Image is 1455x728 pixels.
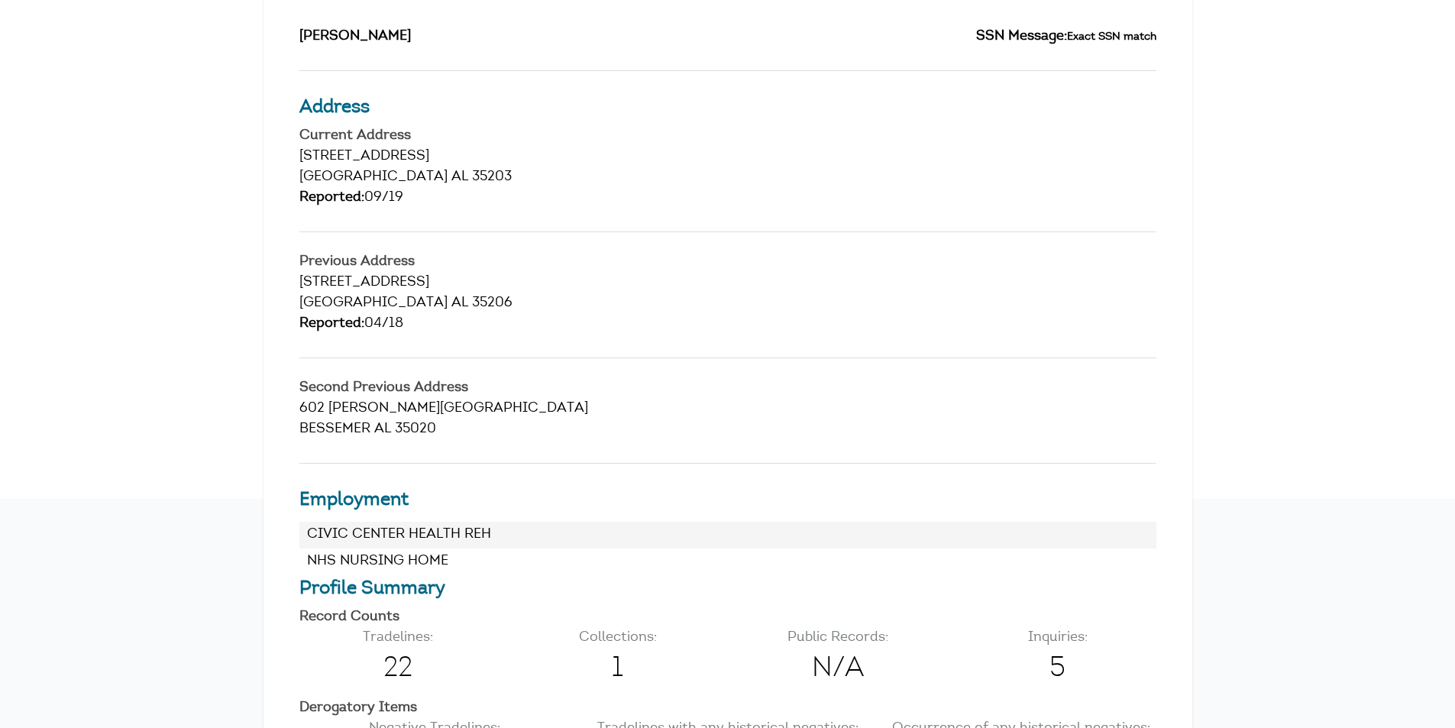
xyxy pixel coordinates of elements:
span: 35206 [472,296,512,310]
h4: Record Counts [299,610,1156,624]
span: AL [374,422,391,436]
h3: Profile Summary [299,575,1156,603]
span: SSN Message: [976,30,1067,44]
span: [GEOGRAPHIC_DATA] [299,170,448,184]
span: 35020 [395,422,436,436]
span: 5 [959,649,1156,690]
p: Tradelines: [299,628,496,649]
h3: Employment [299,487,1156,514]
h2: [PERSON_NAME] [299,27,716,47]
li: CIVIC CENTER HEALTH REH [299,522,1156,548]
span: [STREET_ADDRESS] [299,276,429,290]
span: BESSEMER [299,422,370,436]
span: AL [451,170,468,184]
p: Collections: [519,628,716,649]
h4: Current Address [299,129,1156,143]
div: 09/19 [299,188,1156,209]
p: Public Records: [739,628,936,649]
h4: Previous Address [299,255,1156,269]
h3: Address [299,94,1156,121]
span: Reported: [299,317,364,331]
span: 1 [519,649,716,690]
li: NHS NURSING HOME [299,548,1156,575]
small: Exact SSN match [1067,31,1156,43]
h4: Second Previous Address [299,381,1156,395]
span: 602 [PERSON_NAME][GEOGRAPHIC_DATA] [299,402,588,416]
span: 35203 [472,170,512,184]
div: 04/18 [299,314,1156,335]
span: [GEOGRAPHIC_DATA] [299,296,448,310]
span: Reported: [299,191,364,205]
span: AL [451,296,468,310]
span: [STREET_ADDRESS] [299,150,429,163]
span: N/A [739,649,936,690]
p: Inquiries: [959,628,1156,649]
span: 22 [299,649,496,690]
h4: Derogatory Items [299,701,1156,715]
